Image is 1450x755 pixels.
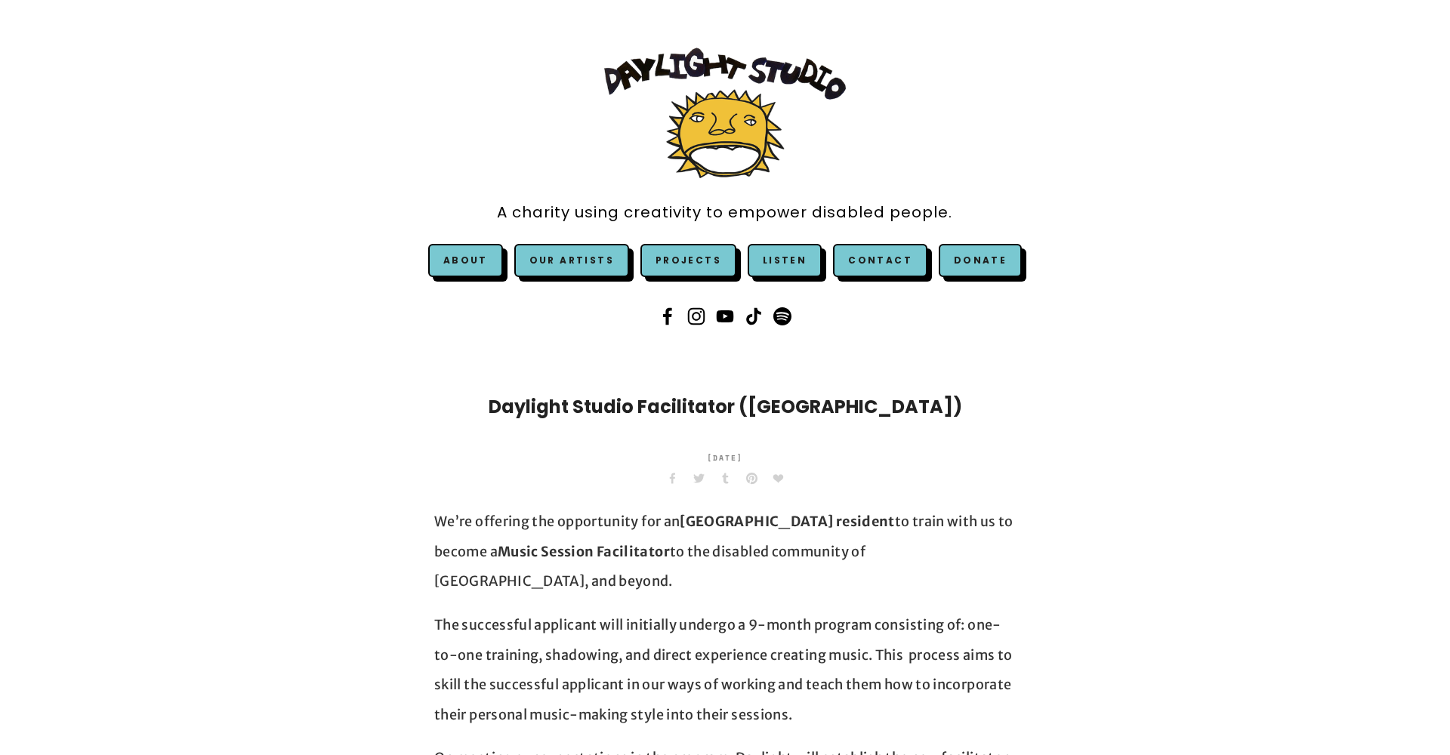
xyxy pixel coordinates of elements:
a: Donate [939,244,1022,277]
a: About [443,254,488,267]
strong: [GEOGRAPHIC_DATA] resident [680,513,894,530]
a: Contact [833,244,927,277]
time: [DATE] [707,443,743,473]
a: A charity using creativity to empower disabled people. [497,196,952,230]
a: Listen [763,254,807,267]
p: The successful applicant will initially undergo a 9-month program consisting of: one-to-one train... [434,610,1016,729]
h1: Daylight Studio Facilitator ([GEOGRAPHIC_DATA]) [434,393,1016,421]
a: Projects [640,244,736,277]
strong: Music Session Facilitator [498,543,670,560]
a: Our Artists [514,244,629,277]
p: We’re offering the opportunity for an to train with us to become a to the disabled community of [... [434,507,1016,596]
img: Daylight Studio [604,48,846,178]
